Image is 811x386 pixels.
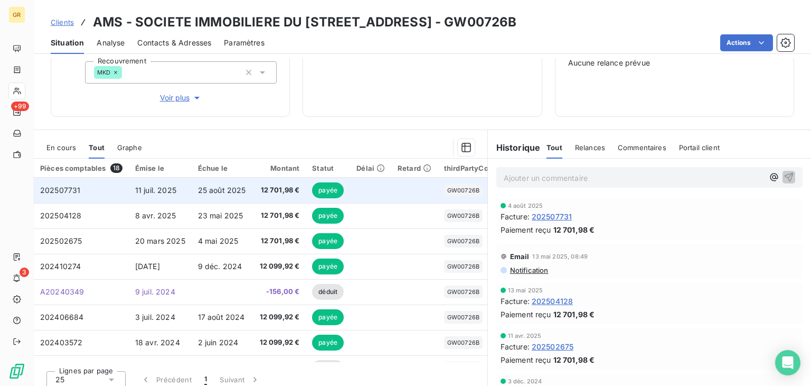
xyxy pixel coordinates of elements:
span: 202502675 [40,236,82,245]
span: 25 [55,374,64,385]
span: 25 août 2025 [198,186,246,195]
span: 12 701,98 € [553,224,595,235]
span: 18 [110,163,122,173]
span: Tout [89,143,105,152]
span: 13 mai 2025, 08:49 [532,253,588,260]
div: GR [8,6,25,23]
span: 3 déc. 2024 [508,378,542,384]
span: payée [312,233,344,249]
span: En cours [46,143,76,152]
span: Situation [51,38,84,48]
span: Graphe [117,143,142,152]
img: Logo LeanPay [8,363,25,380]
div: Statut [312,164,344,172]
div: Montant [259,164,300,172]
span: déduit [312,360,344,376]
span: 202406684 [40,313,83,321]
span: GW00726B [447,289,479,295]
span: 1 [204,374,207,385]
div: Open Intercom Messenger [775,350,800,375]
span: Email [510,252,530,261]
span: 2 juin 2024 [198,338,239,347]
span: 12 099,92 € [259,337,300,348]
span: payée [312,208,344,224]
span: Tout [546,143,562,152]
span: GW00726B [447,339,479,346]
span: A20240349 [40,287,84,296]
span: GW00726B [447,314,479,320]
span: Facture : [501,211,530,222]
span: Paramètres [224,38,265,48]
span: 11 juil. 2025 [135,186,176,195]
span: Contacts & Adresses [137,38,211,48]
span: 12 701,98 € [259,185,300,196]
span: 3 [20,268,29,277]
div: Échue le [198,164,246,172]
input: Ajouter une valeur [122,68,130,77]
button: Voir plus [85,92,277,104]
span: Paiement reçu [501,224,551,235]
span: Paiement reçu [501,354,551,365]
span: 202502675 [532,341,573,352]
span: 20 mars 2025 [135,236,185,245]
span: MKD [97,69,110,76]
span: Clients [51,18,74,26]
span: 3 juil. 2024 [135,313,175,321]
span: 202410274 [40,262,81,271]
span: 12 099,92 € [259,312,300,323]
span: 12 701,98 € [553,309,595,320]
span: 17 août 2024 [198,313,245,321]
span: 202507731 [532,211,572,222]
button: Actions [720,34,773,51]
span: 202504128 [40,211,81,220]
span: +99 [11,102,29,111]
span: 8 avr. 2025 [135,211,176,220]
span: Commentaires [618,143,666,152]
span: payée [312,259,344,274]
span: Relances [575,143,605,152]
span: 202504128 [532,296,573,307]
span: 202403572 [40,338,82,347]
span: GW00726B [447,263,479,270]
span: [DATE] [135,262,160,271]
span: payée [312,182,344,198]
a: Clients [51,17,74,27]
span: 202507731 [40,186,80,195]
span: 12 701,98 € [259,210,300,221]
span: GW00726B [447,213,479,219]
span: GW00726B [447,238,479,244]
span: 11 avr. 2025 [508,333,542,339]
span: 12 099,92 € [259,261,300,272]
div: Retard [398,164,431,172]
span: Facture : [501,296,530,307]
span: 9 déc. 2024 [198,262,242,271]
div: Pièces comptables [40,163,122,173]
span: -156,00 € [259,287,300,297]
span: 23 mai 2025 [198,211,243,220]
h6: Historique [488,141,541,154]
span: payée [312,335,344,351]
span: Notification [509,266,549,274]
div: Délai [356,164,385,172]
span: Portail client [679,143,720,152]
div: Émise le [135,164,185,172]
span: Paiement reçu [501,309,551,320]
span: déduit [312,284,344,300]
h3: AMS - SOCIETE IMMOBILIERE DU [STREET_ADDRESS] - GW00726B [93,13,516,32]
span: 12 701,98 € [553,354,595,365]
span: Facture : [501,341,530,352]
span: 12 701,98 € [259,236,300,246]
span: 13 mai 2025 [508,287,543,293]
span: Analyse [97,38,125,48]
span: Voir plus [160,93,202,103]
span: 4 mai 2025 [198,236,239,245]
span: 9 juil. 2024 [135,287,175,296]
span: 18 avr. 2024 [135,338,180,347]
span: payée [312,309,344,325]
span: 4 août 2025 [508,203,543,209]
span: GW00726B [447,187,479,194]
div: thirdPartyCode [444,164,497,172]
span: Aucune relance prévue [568,58,781,68]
